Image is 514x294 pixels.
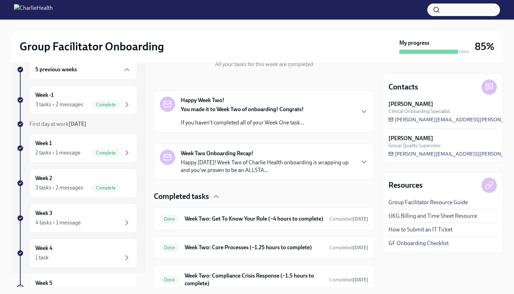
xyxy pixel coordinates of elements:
a: Week 12 tasks • 1 messageComplete [17,134,137,163]
p: Happy [DATE]! Week Two of Charlie Health onboarding is wrapping up and you've proven to be an ALL... [181,159,354,174]
a: DoneWeek Two: Compliance Crisis Response (~1.5 hours to complete)Completed[DATE] [160,271,368,289]
div: 1 task [35,254,49,261]
div: 3 tasks • 2 messages [35,101,83,108]
span: Done [160,216,179,222]
strong: [DATE] [353,245,368,251]
h6: Week 1 [35,139,52,147]
a: Week 41 task [17,238,137,268]
p: All your tasks for this week are completed [215,60,313,68]
a: Week -13 tasks • 2 messagesComplete [17,85,137,115]
h4: Completed tasks [154,191,209,202]
h6: Week 3 [35,209,52,217]
h3: 85% [475,40,494,53]
h6: Week Two: Core Processes (~1.25 hours to complete) [185,244,324,251]
a: Week 34 tasks • 1 message [17,203,137,233]
span: Completed [329,216,368,222]
strong: [PERSON_NAME] [388,135,433,142]
h2: Group Facilitator Onboarding [20,40,164,53]
div: Completed tasks [154,191,374,202]
strong: Happy Week Two! [181,96,224,104]
span: September 8th, 2025 13:06 [329,216,368,222]
p: If you haven't completed all of your Week One task... [181,119,304,127]
strong: [DATE] [353,277,368,283]
h6: Week Two: Compliance Crisis Response (~1.5 hours to complete) [185,272,324,287]
div: 3 tasks • 2 messages [35,184,83,192]
h6: Week Two: Get To Know Your Role (~4 hours to complete) [185,215,324,223]
span: September 9th, 2025 09:14 [329,277,368,283]
strong: [DATE] [353,216,368,222]
span: First day at work [29,121,86,127]
a: DoneWeek Two: Core Processes (~1.25 hours to complete)Completed[DATE] [160,242,368,253]
span: September 8th, 2025 14:45 [329,244,368,251]
a: How to Submit an IT Ticket [388,226,452,234]
h6: 5 previous weeks [35,66,77,73]
span: Done [160,277,179,282]
span: Completed [329,245,368,251]
h4: Contacts [388,82,418,92]
a: Week 23 tasks • 2 messagesComplete [17,168,137,198]
a: Group Facilitator Resource Guide [388,199,468,206]
strong: You made it to Week Two of onboarding! Congrats! [181,106,304,113]
span: Completed [329,277,368,283]
a: GF Onboarding Checklist [388,239,449,247]
h4: Resources [388,180,423,191]
a: First day at work[DATE] [17,120,137,128]
span: Complete [92,102,120,107]
strong: [DATE] [69,121,86,127]
div: 5 previous weeks [29,59,137,80]
strong: [PERSON_NAME] [388,100,433,108]
h6: Week 2 [35,174,52,182]
a: UKG Billing and Time Sheet Resource [388,212,477,220]
a: DoneWeek Two: Get To Know Your Role (~4 hours to complete)Completed[DATE] [160,213,368,224]
strong: My progress [399,39,429,47]
h6: Week 5 [35,279,52,287]
span: Done [160,245,179,250]
div: 2 tasks • 1 message [35,149,80,157]
span: Group Quality Supervisor [388,142,441,149]
div: 4 tasks • 1 message [35,219,81,227]
span: Complete [92,185,120,191]
h6: Week 4 [35,244,52,252]
span: Complete [92,150,120,156]
h6: Week -1 [35,91,53,99]
img: CharlieHealth [14,4,53,15]
span: Clinical Onboarding Specialist [388,108,450,115]
strong: Week Two Onboarding Recap! [181,150,254,157]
